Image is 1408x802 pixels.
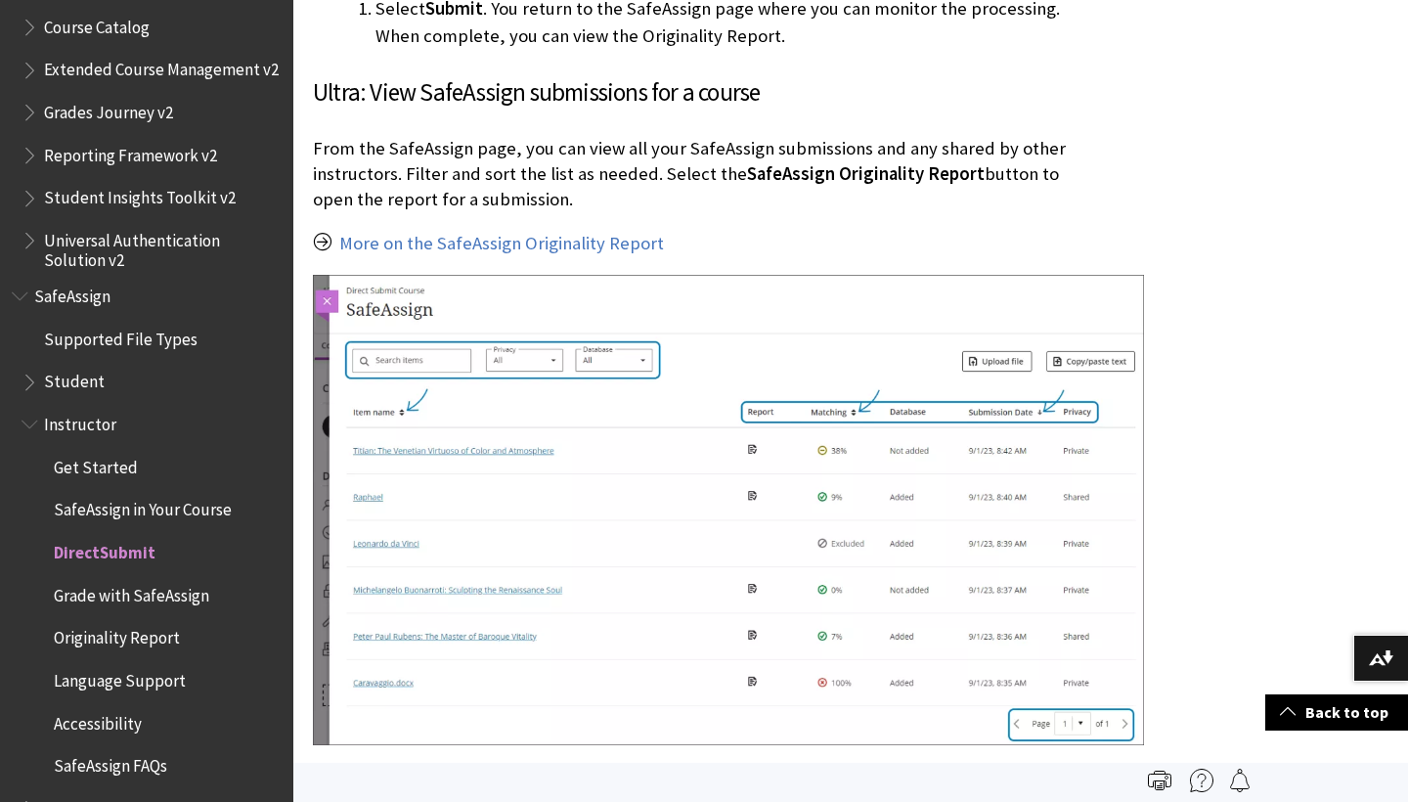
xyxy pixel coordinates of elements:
[44,366,105,392] span: Student
[44,408,116,434] span: Instructor
[54,536,155,562] span: DirectSubmit
[313,275,1144,745] img: Direct Submit page
[54,664,186,691] span: Language Support
[1190,769,1213,792] img: More help
[313,74,1099,111] h3: Ultra: View SafeAssign submissions for a course
[747,162,985,185] span: SafeAssign Originality Report
[54,494,232,520] span: SafeAssign in Your Course
[313,136,1099,213] p: From the SafeAssign page, you can view all your SafeAssign submissions and any shared by other in...
[44,11,150,37] span: Course Catalog
[44,224,280,270] span: Universal Authentication Solution v2
[1265,694,1408,731] a: Back to top
[54,579,209,605] span: Grade with SafeAssign
[54,622,180,648] span: Originality Report
[44,96,173,122] span: Grades Journey v2
[44,139,217,165] span: Reporting Framework v2
[34,280,110,306] span: SafeAssign
[54,750,167,777] span: SafeAssign FAQs
[54,451,138,477] span: Get Started
[54,707,142,734] span: Accessibility
[44,323,198,349] span: Supported File Types
[1228,769,1252,792] img: Follow this page
[339,232,664,255] a: More on the SafeAssign Originality Report
[44,54,279,80] span: Extended Course Management v2
[44,182,236,208] span: Student Insights Toolkit v2
[1148,769,1171,792] img: Print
